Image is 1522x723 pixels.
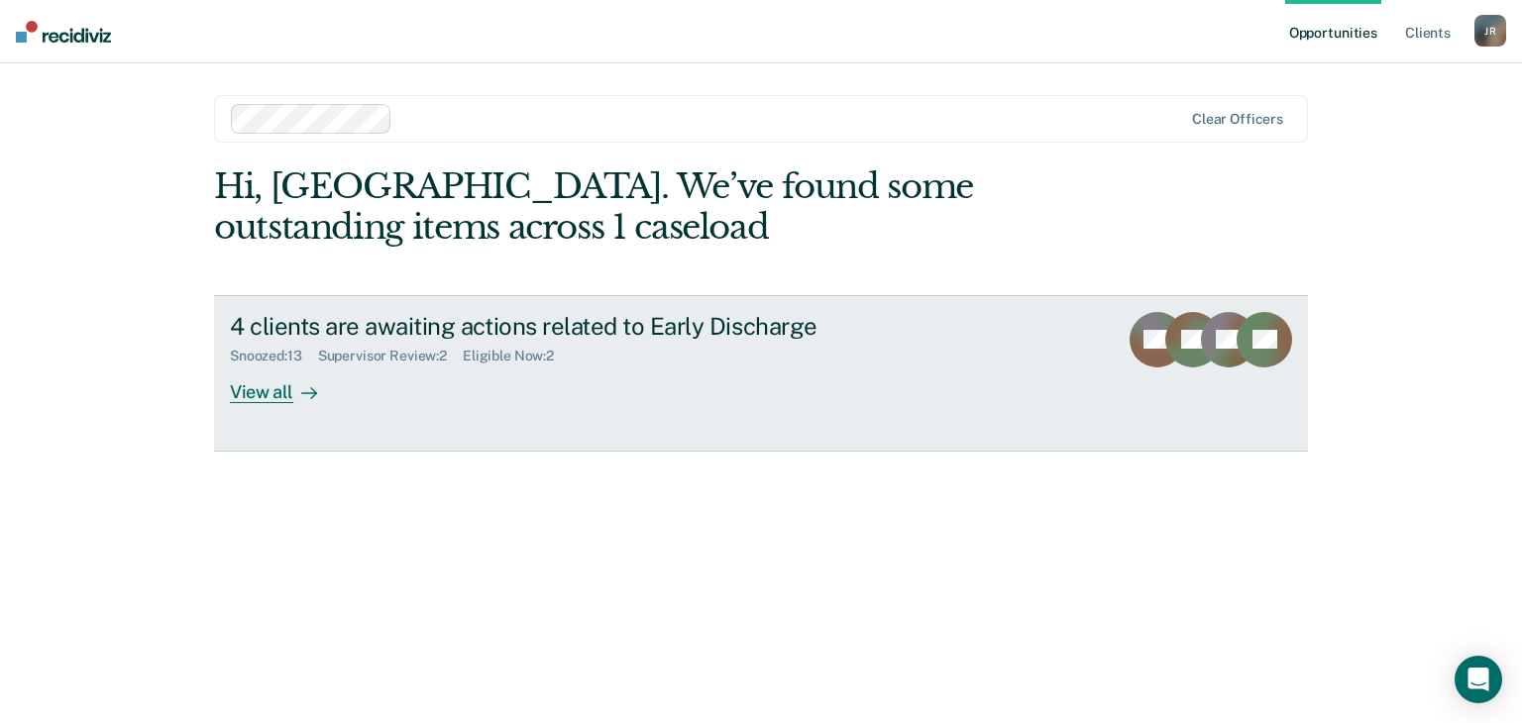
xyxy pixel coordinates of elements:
[230,348,318,364] div: Snoozed : 13
[16,21,111,43] img: Recidiviz
[230,312,925,341] div: 4 clients are awaiting actions related to Early Discharge
[318,348,463,364] div: Supervisor Review : 2
[1474,15,1506,47] button: JR
[1474,15,1506,47] div: J R
[230,364,341,403] div: View all
[1192,111,1283,128] div: Clear officers
[214,166,1089,248] div: Hi, [GEOGRAPHIC_DATA]. We’ve found some outstanding items across 1 caseload
[1455,656,1502,703] div: Open Intercom Messenger
[214,295,1308,452] a: 4 clients are awaiting actions related to Early DischargeSnoozed:13Supervisor Review:2Eligible No...
[463,348,570,364] div: Eligible Now : 2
